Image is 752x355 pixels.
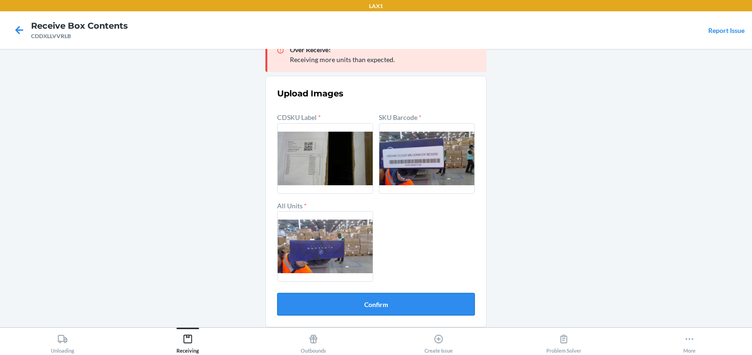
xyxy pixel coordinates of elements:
[627,328,752,354] button: More
[708,26,744,34] a: Report Issue
[501,328,626,354] button: Problem Solver
[31,32,128,40] div: CDDXLLVVRLB
[379,113,422,121] label: SKU Barcode
[125,328,250,354] button: Receiving
[251,328,376,354] button: Outbounds
[31,20,128,32] h4: Receive Box Contents
[369,2,383,10] p: LAX1
[290,45,479,55] p: Over Receive!
[683,330,696,354] div: More
[277,293,475,316] button: Confirm
[277,202,307,210] label: All Units
[376,328,501,354] button: Create Issue
[301,330,326,354] div: Outbounds
[277,113,321,121] label: CDSKU Label
[51,330,74,354] div: Unloading
[546,330,581,354] div: Problem Solver
[277,87,475,100] h3: Upload Images
[290,55,479,64] p: Receiving more units than expected.
[176,330,199,354] div: Receiving
[424,330,453,354] div: Create Issue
